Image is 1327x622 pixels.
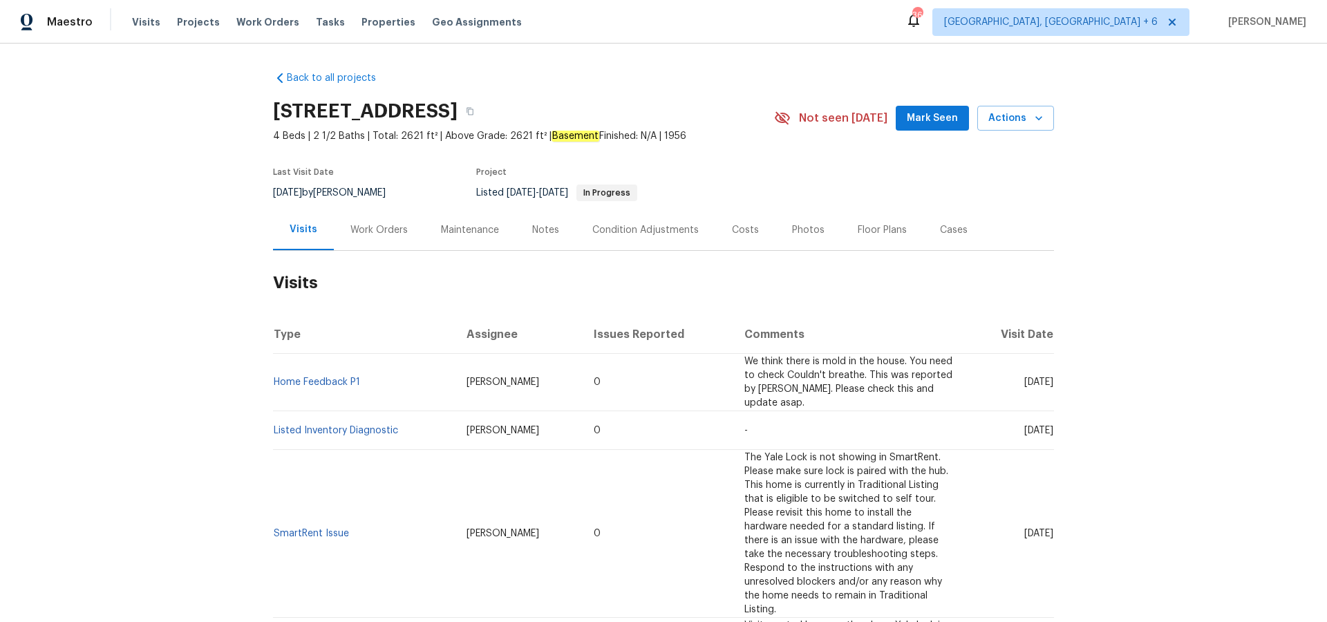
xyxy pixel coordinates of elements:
th: Type [273,315,455,354]
span: Maestro [47,15,93,29]
span: Mark Seen [907,110,958,127]
div: Cases [940,223,968,237]
span: - [744,426,748,435]
span: [DATE] [507,188,536,198]
a: Listed Inventory Diagnostic [274,426,398,435]
div: by [PERSON_NAME] [273,185,402,201]
span: [PERSON_NAME] [1223,15,1306,29]
span: Actions [988,110,1043,127]
div: Notes [532,223,559,237]
div: 36 [912,8,922,22]
span: [DATE] [273,188,302,198]
span: Listed [476,188,637,198]
span: In Progress [578,189,636,197]
span: 0 [594,426,601,435]
span: Not seen [DATE] [799,111,887,125]
span: Projects [177,15,220,29]
th: Assignee [455,315,583,354]
a: SmartRent Issue [274,529,349,538]
span: [PERSON_NAME] [467,529,539,538]
div: Visits [290,223,317,236]
span: [GEOGRAPHIC_DATA], [GEOGRAPHIC_DATA] + 6 [944,15,1158,29]
span: Last Visit Date [273,168,334,176]
h2: Visits [273,251,1054,315]
span: 0 [594,529,601,538]
a: Home Feedback P1 [274,377,360,387]
button: Actions [977,106,1054,131]
span: Work Orders [236,15,299,29]
a: Back to all projects [273,71,406,85]
div: Photos [792,223,825,237]
span: 4 Beds | 2 1/2 Baths | Total: 2621 ft² | Above Grade: 2621 ft² | Finished: N/A | 1956 [273,129,774,143]
span: The Yale Lock is not showing in SmartRent. Please make sure lock is paired with the hub. This hom... [744,453,948,614]
span: [DATE] [539,188,568,198]
button: Copy Address [458,99,482,124]
em: Basement [552,131,599,142]
span: [DATE] [1024,426,1053,435]
span: - [507,188,568,198]
span: [DATE] [1024,377,1053,387]
div: Condition Adjustments [592,223,699,237]
div: Floor Plans [858,223,907,237]
div: Costs [732,223,759,237]
span: Properties [361,15,415,29]
span: Project [476,168,507,176]
span: We think there is mold in the house. You need to check Couldn't breathe. This was reported by [PE... [744,357,952,408]
span: [DATE] [1024,529,1053,538]
span: [PERSON_NAME] [467,377,539,387]
button: Mark Seen [896,106,969,131]
th: Comments [733,315,968,354]
th: Issues Reported [583,315,734,354]
th: Visit Date [968,315,1054,354]
span: Visits [132,15,160,29]
div: Work Orders [350,223,408,237]
span: Tasks [316,17,345,27]
span: [PERSON_NAME] [467,426,539,435]
h2: [STREET_ADDRESS] [273,104,458,118]
span: 0 [594,377,601,387]
span: Geo Assignments [432,15,522,29]
div: Maintenance [441,223,499,237]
